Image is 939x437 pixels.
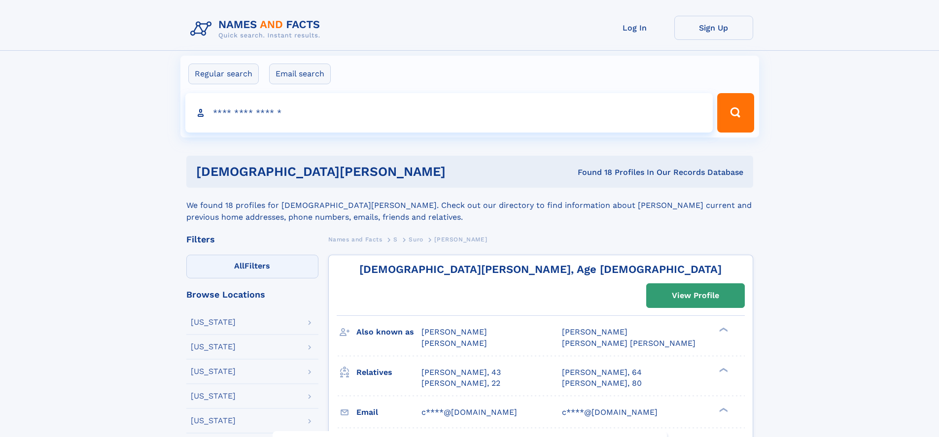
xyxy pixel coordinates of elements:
span: Suro [409,236,423,243]
a: [PERSON_NAME], 22 [421,378,500,389]
a: Suro [409,233,423,245]
div: ❯ [717,406,729,413]
div: [US_STATE] [191,417,236,425]
div: Browse Locations [186,290,318,299]
span: [PERSON_NAME] [434,236,487,243]
div: Filters [186,235,318,244]
div: We found 18 profiles for [DEMOGRAPHIC_DATA][PERSON_NAME]. Check out our directory to find informa... [186,188,753,223]
div: ❯ [717,327,729,333]
a: [PERSON_NAME], 43 [421,367,501,378]
button: Search Button [717,93,754,133]
label: Regular search [188,64,259,84]
span: [PERSON_NAME] [562,327,627,336]
span: All [234,261,244,270]
label: Filters [186,255,318,278]
a: View Profile [647,284,744,307]
h3: Email [356,404,421,421]
h3: Also known as [356,324,421,340]
span: [PERSON_NAME] [421,327,487,336]
div: View Profile [672,284,719,307]
span: [PERSON_NAME] [PERSON_NAME] [562,338,696,348]
span: S [393,236,398,243]
label: Email search [269,64,331,84]
h3: Relatives [356,364,421,381]
input: search input [185,93,713,133]
a: Sign Up [674,16,753,40]
a: [PERSON_NAME], 80 [562,378,642,389]
a: [DEMOGRAPHIC_DATA][PERSON_NAME], Age [DEMOGRAPHIC_DATA] [359,263,722,275]
span: [PERSON_NAME] [421,338,487,348]
div: [US_STATE] [191,318,236,326]
a: Log In [595,16,674,40]
div: [US_STATE] [191,368,236,375]
a: S [393,233,398,245]
div: ❯ [717,367,729,373]
h1: [DEMOGRAPHIC_DATA][PERSON_NAME] [196,166,512,178]
img: Logo Names and Facts [186,16,328,42]
div: [US_STATE] [191,392,236,400]
div: [US_STATE] [191,343,236,351]
a: [PERSON_NAME], 64 [562,367,642,378]
div: Found 18 Profiles In Our Records Database [512,167,743,178]
a: Names and Facts [328,233,383,245]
